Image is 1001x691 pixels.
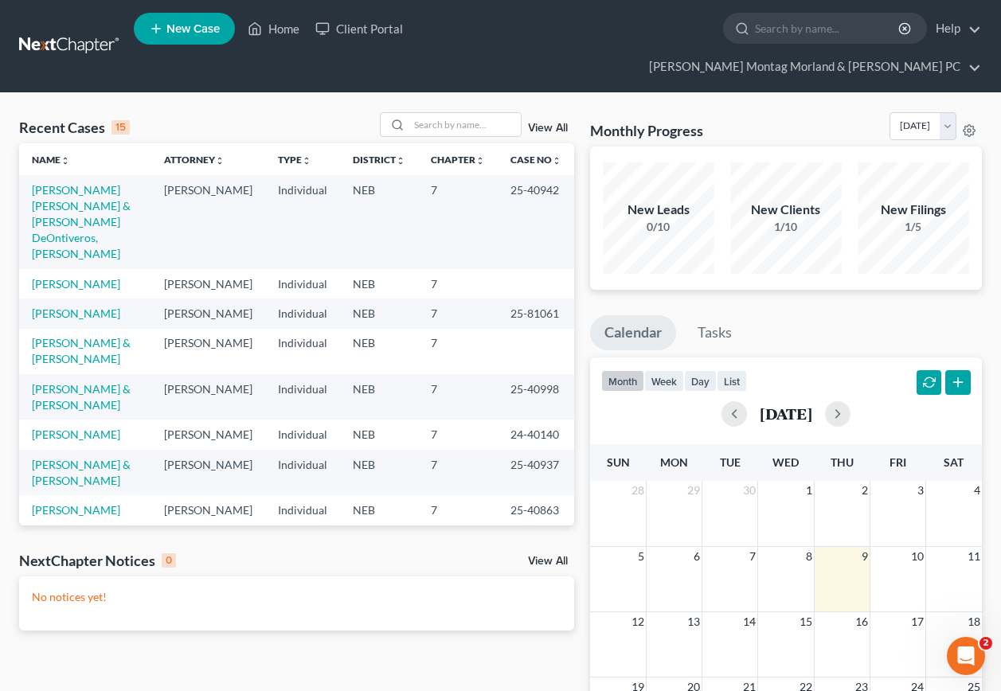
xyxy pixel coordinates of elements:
a: [PERSON_NAME] [32,427,120,441]
div: Recent Cases [19,118,130,137]
span: 17 [909,612,925,631]
span: 1 [804,481,814,500]
td: Individual [265,175,340,268]
span: 2 [860,481,870,500]
td: NEB [340,450,418,495]
button: day [684,370,717,392]
td: [PERSON_NAME] [151,420,265,449]
td: [PERSON_NAME] [151,175,265,268]
td: 7 [418,374,498,420]
div: New Leads [603,201,714,219]
td: 7 [418,299,498,328]
td: NEB [340,299,418,328]
td: 7 [418,495,498,525]
td: NEB [340,329,418,374]
td: [PERSON_NAME] [151,374,265,420]
div: 1/10 [730,219,842,235]
td: [PERSON_NAME] [151,269,265,299]
div: 1/5 [858,219,969,235]
td: NEB [340,175,418,268]
span: 30 [741,481,757,500]
div: New Clients [730,201,842,219]
a: Nameunfold_more [32,154,70,166]
td: Individual [265,420,340,449]
span: 29 [686,481,702,500]
td: 7 [418,525,498,603]
td: Individual [265,269,340,299]
td: [PERSON_NAME] [151,495,265,525]
td: 7 [418,175,498,268]
span: Mon [660,455,688,469]
td: 24-40140 [498,420,574,449]
a: Typeunfold_more [278,154,311,166]
span: 16 [854,612,870,631]
a: [PERSON_NAME] [32,277,120,291]
td: Individual [265,374,340,420]
span: 2 [979,637,992,650]
span: 6 [692,547,702,566]
div: New Filings [858,201,969,219]
span: 12 [630,612,646,631]
a: Tasks [683,315,746,350]
span: 13 [686,612,702,631]
span: 4 [972,481,982,500]
span: 18 [966,612,982,631]
button: month [601,370,644,392]
iframe: Intercom live chat [947,637,985,675]
button: list [717,370,747,392]
td: Individual [265,525,340,603]
span: New Case [166,23,220,35]
a: [PERSON_NAME] & [PERSON_NAME] [32,382,131,412]
span: Tue [720,455,741,469]
span: 15 [798,612,814,631]
td: 25-40942 [498,175,574,268]
a: View All [528,556,568,567]
a: [PERSON_NAME] [32,503,120,517]
td: NEB [340,525,418,603]
i: unfold_more [552,156,561,166]
a: [PERSON_NAME] [PERSON_NAME] & [PERSON_NAME] DeOntiveros, [PERSON_NAME] [32,183,131,260]
td: NEB [340,420,418,449]
span: Thu [831,455,854,469]
span: Sun [607,455,630,469]
td: Individual [265,495,340,525]
td: NEB [340,495,418,525]
i: unfold_more [302,156,311,166]
td: 7 [418,329,498,374]
td: Individual [265,450,340,495]
h3: Monthly Progress [590,121,703,140]
span: 3 [916,481,925,500]
a: [PERSON_NAME] & [PERSON_NAME] [32,458,131,487]
a: [PERSON_NAME] [32,306,120,320]
td: [PERSON_NAME] [151,329,265,374]
a: Client Portal [307,14,411,43]
a: Districtunfold_more [353,154,405,166]
a: Case Nounfold_more [510,154,561,166]
h2: [DATE] [760,405,812,422]
i: unfold_more [396,156,405,166]
i: unfold_more [215,156,225,166]
td: 7 [418,269,498,299]
td: [PERSON_NAME] [151,299,265,328]
td: 25-40704 [498,525,574,603]
input: Search by name... [755,14,901,43]
td: 25-81061 [498,299,574,328]
td: Individual [265,299,340,328]
td: NEB [340,374,418,420]
a: [PERSON_NAME] Montag Morland & [PERSON_NAME] PC [641,53,981,81]
button: week [644,370,684,392]
i: unfold_more [475,156,485,166]
span: Sat [944,455,964,469]
div: NextChapter Notices [19,551,176,570]
div: 15 [111,120,130,135]
a: Home [240,14,307,43]
a: View All [528,123,568,134]
span: 28 [630,481,646,500]
input: Search by name... [409,113,521,136]
p: No notices yet! [32,589,561,605]
td: [PERSON_NAME] [151,525,265,603]
span: 8 [804,547,814,566]
a: [PERSON_NAME] & [PERSON_NAME] [32,336,131,365]
span: 14 [741,612,757,631]
td: 7 [418,420,498,449]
